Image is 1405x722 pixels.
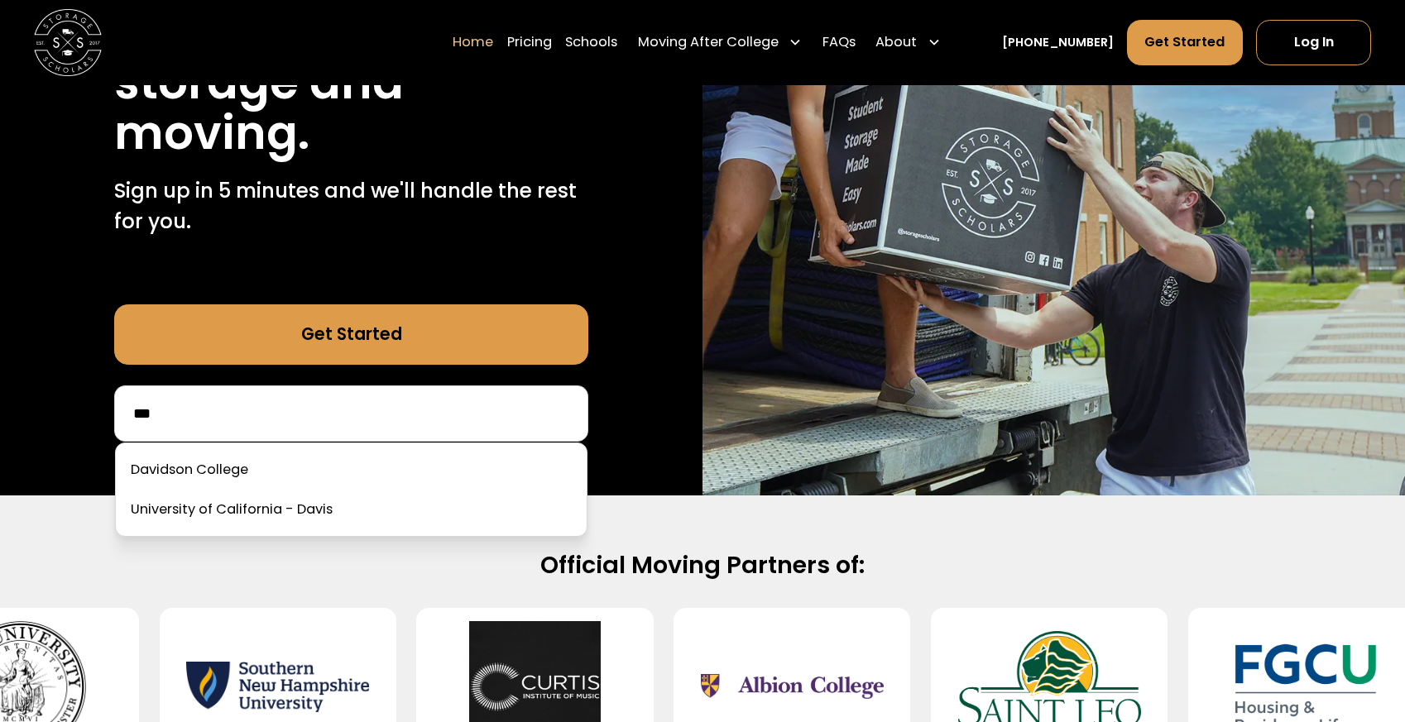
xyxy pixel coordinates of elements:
a: Log In [1256,20,1371,65]
a: Get Started [114,304,588,366]
a: Get Started [1127,20,1243,65]
img: Storage Scholars main logo [34,8,102,76]
a: Pricing [507,19,552,66]
div: Moving After College [638,32,779,53]
a: Home [453,19,493,66]
a: [PHONE_NUMBER] [1002,33,1114,50]
h1: Stress free student storage and moving. [114,6,588,160]
a: Schools [565,19,617,66]
div: About [875,32,917,53]
h2: Official Moving Partners of: [161,550,1244,581]
div: About [869,19,947,66]
p: Sign up in 5 minutes and we'll handle the rest for you. [114,176,588,237]
a: FAQs [822,19,856,66]
div: Moving After College [631,19,809,66]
